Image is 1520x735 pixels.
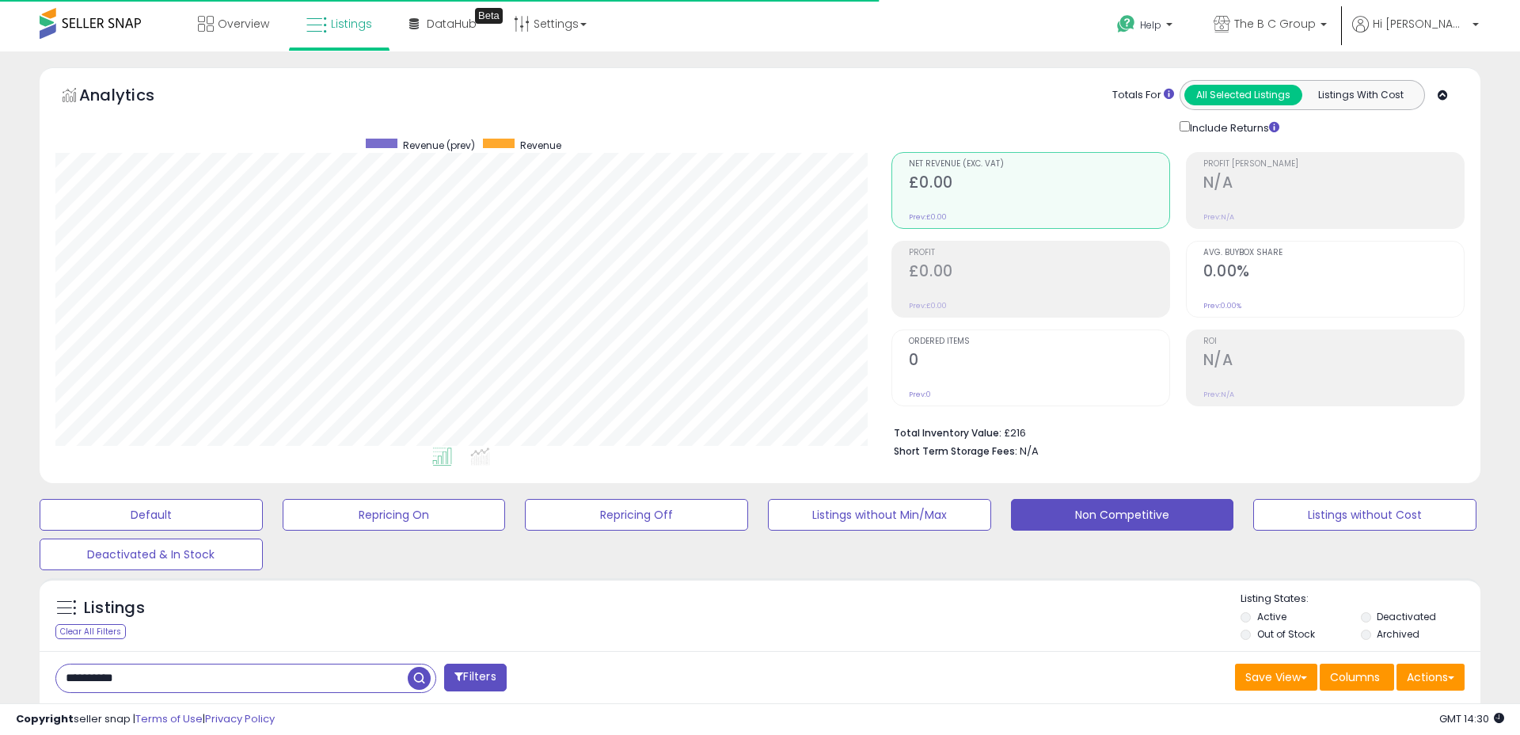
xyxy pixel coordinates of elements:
span: Ordered Items [909,337,1169,346]
h5: Analytics [79,84,185,110]
div: Tooltip anchor [475,8,503,24]
button: Repricing Off [525,499,748,531]
small: Prev: N/A [1203,390,1234,399]
h5: Listings [84,597,145,619]
span: Revenue [520,139,561,152]
small: Prev: 0 [909,390,931,399]
button: Listings without Cost [1253,499,1476,531]
span: Listings [331,16,372,32]
h2: £0.00 [909,262,1169,284]
h2: N/A [1203,351,1464,372]
div: Include Returns [1168,118,1298,136]
span: ROI [1203,337,1464,346]
button: Default [40,499,263,531]
button: Columns [1320,664,1394,691]
small: Prev: 0.00% [1203,301,1241,310]
h2: N/A [1203,173,1464,195]
span: Overview [218,16,269,32]
label: Archived [1377,627,1419,641]
a: Privacy Policy [205,711,275,726]
h2: 0 [909,351,1169,372]
b: Short Term Storage Fees: [894,444,1017,458]
h2: £0.00 [909,173,1169,195]
label: Deactivated [1377,610,1436,623]
small: Prev: £0.00 [909,212,947,222]
span: Revenue (prev) [403,139,475,152]
span: Hi [PERSON_NAME] [1373,16,1468,32]
a: Hi [PERSON_NAME] [1352,16,1479,51]
h2: 0.00% [1203,262,1464,284]
span: 2025-09-6 14:30 GMT [1439,711,1504,726]
button: All Selected Listings [1184,85,1302,105]
button: Filters [444,664,506,691]
div: Totals For [1112,88,1174,103]
span: N/A [1020,444,1039,459]
span: Net Revenue (Exc. VAT) [909,160,1169,169]
span: Profit [909,249,1169,257]
span: Profit [PERSON_NAME] [1203,160,1464,169]
span: Avg. Buybox Share [1203,249,1464,257]
button: Listings without Min/Max [768,499,991,531]
b: Total Inventory Value: [894,426,1001,440]
div: seller snap | | [16,712,275,727]
a: Terms of Use [135,711,203,726]
button: Actions [1396,664,1465,691]
span: The B C Group [1234,16,1316,32]
span: DataHub [427,16,477,32]
i: Get Help [1116,14,1136,34]
small: Prev: £0.00 [909,301,947,310]
label: Active [1257,610,1286,623]
span: Help [1140,18,1161,32]
p: Listing States: [1241,592,1480,607]
li: £216 [894,422,1453,441]
button: Non Competitive [1011,499,1234,531]
button: Repricing On [283,499,506,531]
small: Prev: N/A [1203,212,1234,222]
strong: Copyright [16,711,74,726]
div: Clear All Filters [55,624,126,639]
a: Help [1104,2,1188,51]
span: Columns [1330,669,1380,685]
label: Out of Stock [1257,627,1315,641]
button: Listings With Cost [1301,85,1419,105]
button: Save View [1235,664,1317,691]
button: Deactivated & In Stock [40,539,263,570]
